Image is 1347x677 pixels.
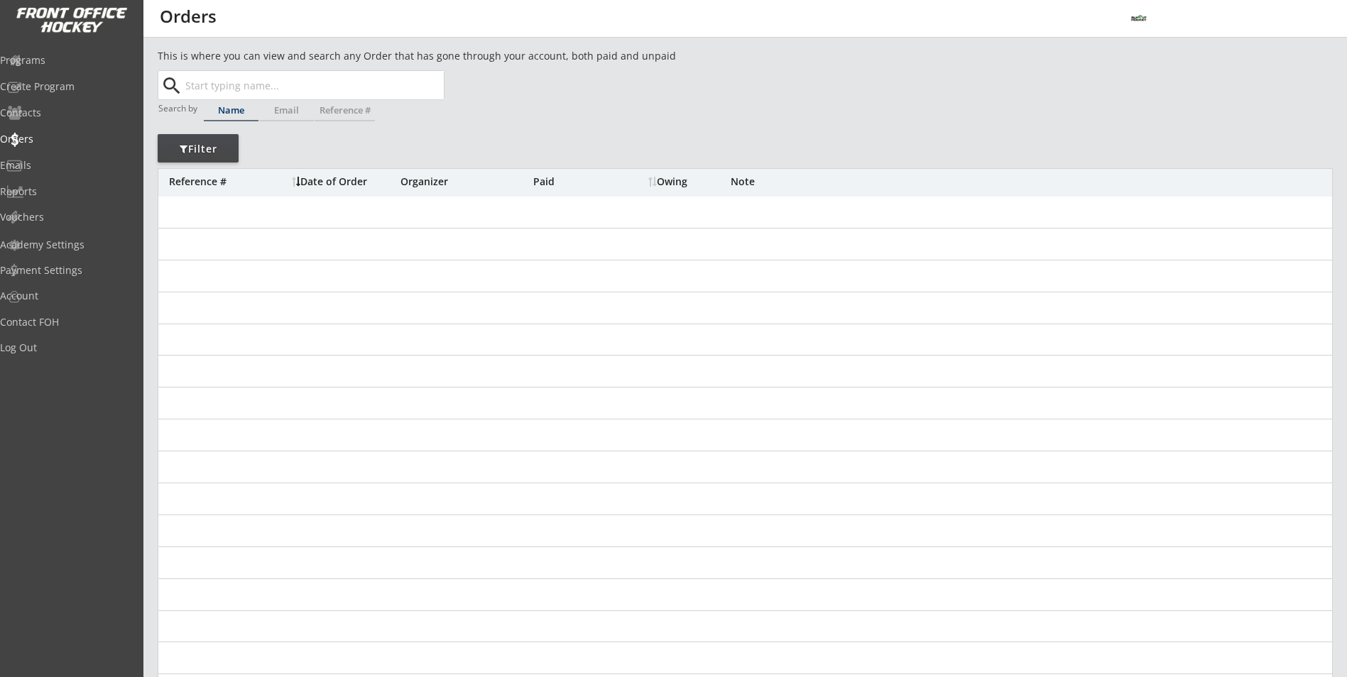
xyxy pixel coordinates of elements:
div: Filter [158,142,239,156]
div: Date of Order [292,177,397,187]
div: Reference # [169,177,285,187]
div: Reference # [315,106,375,115]
div: Organizer [400,177,530,187]
div: Owing [648,177,730,187]
div: This is where you can view and search any Order that has gone through your account, both paid and... [158,49,757,63]
div: Email [259,106,314,115]
div: Name [204,106,258,115]
div: Paid [533,177,610,187]
div: Search by [158,104,199,113]
div: Note [731,177,1332,187]
input: Start typing name... [182,71,444,99]
button: search [160,75,183,97]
